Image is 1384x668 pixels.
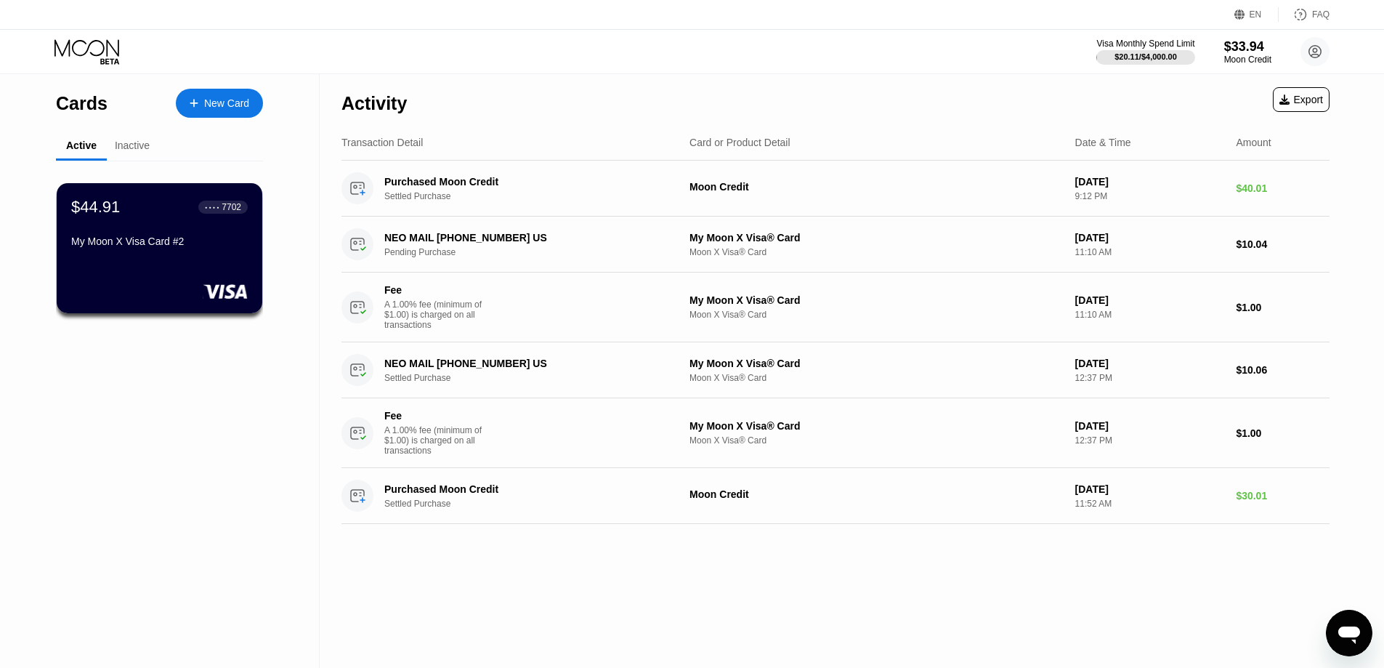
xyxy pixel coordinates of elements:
div: Active [66,140,97,151]
iframe: Button to launch messaging window [1326,610,1372,656]
div: Inactive [115,140,150,151]
div: [DATE] [1075,420,1225,432]
div: My Moon X Visa® Card [689,232,1064,244]
div: Export [1273,87,1330,112]
div: [DATE] [1075,358,1225,369]
div: 11:52 AM [1075,499,1225,509]
div: Moon Credit [689,181,1064,193]
div: 11:10 AM [1075,310,1225,320]
div: Moon X Visa® Card [689,247,1064,257]
div: [DATE] [1075,176,1225,188]
div: NEO MAIL [PHONE_NUMBER] USSettled PurchaseMy Moon X Visa® CardMoon X Visa® Card[DATE]12:37 PM$10.06 [341,342,1330,398]
div: Purchased Moon CreditSettled PurchaseMoon Credit[DATE]11:52 AM$30.01 [341,468,1330,524]
div: NEO MAIL [PHONE_NUMBER] US [384,232,666,244]
div: 7702 [222,202,241,212]
div: Purchased Moon Credit [384,176,666,188]
div: My Moon X Visa® Card [689,358,1064,369]
div: $20.11 / $4,000.00 [1114,52,1177,61]
div: A 1.00% fee (minimum of $1.00) is charged on all transactions [384,299,493,330]
div: 9:12 PM [1075,191,1225,201]
div: 12:37 PM [1075,435,1225,446]
div: 11:10 AM [1075,247,1225,257]
div: Moon X Visa® Card [689,435,1064,446]
div: [DATE] [1075,483,1225,495]
div: Settled Purchase [384,191,687,201]
div: Card or Product Detail [689,137,790,148]
div: Transaction Detail [341,137,423,148]
div: Purchased Moon Credit [384,483,666,495]
div: Moon Credit [689,488,1064,500]
div: Settled Purchase [384,499,687,509]
div: $33.94Moon Credit [1224,39,1271,65]
div: [DATE] [1075,294,1225,306]
div: EN [1250,9,1262,20]
div: NEO MAIL [PHONE_NUMBER] USPending PurchaseMy Moon X Visa® CardMoon X Visa® Card[DATE]11:10 AM$10.04 [341,217,1330,273]
div: $10.04 [1236,238,1330,250]
div: Moon Credit [1224,55,1271,65]
div: FeeA 1.00% fee (minimum of $1.00) is charged on all transactionsMy Moon X Visa® CardMoon X Visa® ... [341,273,1330,342]
div: Purchased Moon CreditSettled PurchaseMoon Credit[DATE]9:12 PM$40.01 [341,161,1330,217]
div: Moon X Visa® Card [689,373,1064,383]
div: My Moon X Visa® Card [689,294,1064,306]
div: NEO MAIL [PHONE_NUMBER] US [384,358,666,369]
div: $10.06 [1236,364,1330,376]
div: Visa Monthly Spend Limit [1096,39,1194,49]
div: Fee [384,284,486,296]
div: Date & Time [1075,137,1131,148]
div: My Moon X Visa Card #2 [71,236,248,247]
div: $1.00 [1236,427,1330,439]
div: Pending Purchase [384,247,687,257]
div: Export [1279,94,1323,105]
div: Activity [341,93,407,114]
div: $40.01 [1236,182,1330,194]
div: 12:37 PM [1075,373,1225,383]
div: My Moon X Visa® Card [689,420,1064,432]
div: New Card [176,89,263,118]
div: Moon X Visa® Card [689,310,1064,320]
div: FAQ [1312,9,1330,20]
div: Fee [384,410,486,422]
div: $44.91● ● ● ●7702My Moon X Visa Card #2 [57,183,262,313]
div: $44.91 [71,198,120,217]
div: Cards [56,93,108,114]
div: FeeA 1.00% fee (minimum of $1.00) is charged on all transactionsMy Moon X Visa® CardMoon X Visa® ... [341,398,1330,468]
div: Amount [1236,137,1271,148]
div: Settled Purchase [384,373,687,383]
div: $30.01 [1236,490,1330,502]
div: New Card [204,97,249,110]
div: Visa Monthly Spend Limit$20.11/$4,000.00 [1096,39,1194,65]
div: ● ● ● ● [205,205,219,209]
div: $33.94 [1224,39,1271,55]
div: A 1.00% fee (minimum of $1.00) is charged on all transactions [384,425,493,456]
div: [DATE] [1075,232,1225,244]
div: EN [1234,7,1279,22]
div: FAQ [1279,7,1330,22]
div: $1.00 [1236,302,1330,313]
